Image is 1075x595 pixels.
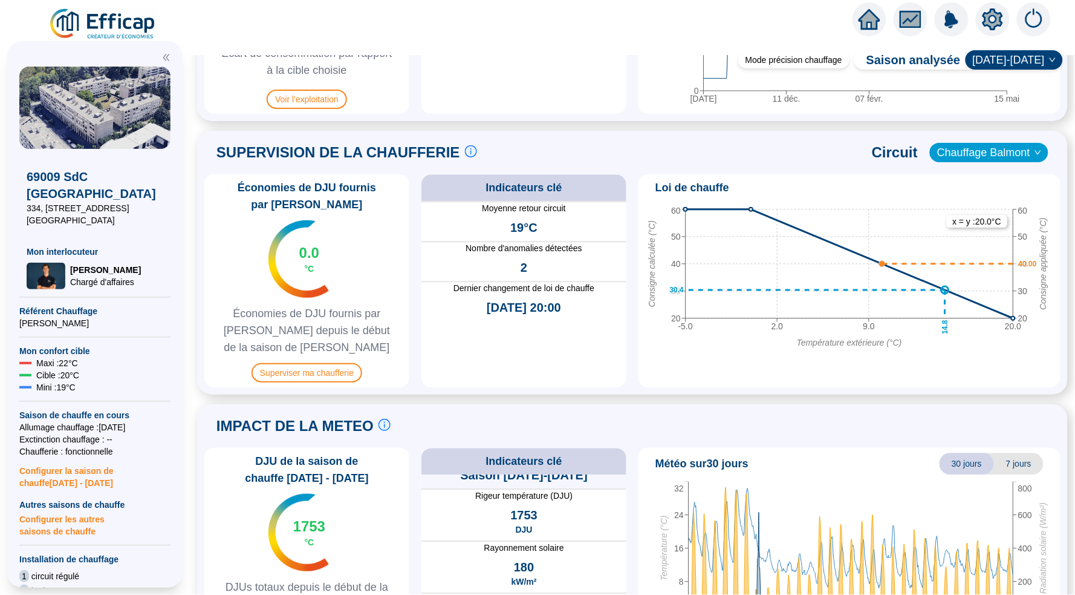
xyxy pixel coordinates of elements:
span: Référent Chauffage [19,305,171,317]
span: Mini : 19 °C [36,381,76,393]
tspan: Radiation solaire (W/m²) [1039,502,1048,594]
tspan: 9.0 [863,321,875,331]
span: fund [900,8,921,30]
tspan: [DATE] [690,94,717,104]
tspan: 24 [674,510,684,520]
span: Économies de DJU fournis par [PERSON_NAME] [209,179,404,213]
tspan: 16 [674,544,684,553]
span: Indicateurs clé [486,179,562,196]
tspan: Consigne calculée (°C) [648,220,657,307]
span: Moyenne retour circuit [421,202,626,214]
span: Exctinction chauffage : -- [19,433,171,445]
span: 2024-2025 [973,51,1056,69]
text: 40.00 [1019,260,1037,268]
span: info-circle [465,145,477,157]
span: Économies de DJU fournis par [PERSON_NAME] depuis le début de la saison de [PERSON_NAME] [209,305,404,356]
tspan: 40 [671,259,681,269]
span: Nombre d'anomalies détectées [421,242,626,254]
text: x = y : 20.0 °C [953,217,1002,226]
tspan: Consigne appliquée (°C) [1039,217,1048,310]
span: Saison analysée [854,51,961,68]
tspan: 11 déc. [773,94,801,104]
span: 19°C [510,219,537,236]
span: Maxi : 22 °C [36,357,78,369]
span: 1753 [510,507,537,524]
span: 7 jours [994,453,1044,475]
tspan: 2.0 [771,321,784,331]
span: Circuit [872,143,918,162]
span: 334, [STREET_ADDRESS] [GEOGRAPHIC_DATA] [27,202,163,226]
span: Chargé d'affaires [70,276,141,288]
span: circuit régulé [31,570,79,582]
span: down [1034,149,1042,156]
span: down [1049,56,1056,64]
span: home [859,8,880,30]
span: Autres saisons de chauffe [19,499,171,511]
span: Mon confort cible [19,345,171,357]
span: 2 [521,259,527,276]
tspan: 600 [1018,510,1033,520]
img: Chargé d'affaires [27,263,65,289]
tspan: 50 [671,232,681,242]
span: °C [305,536,314,548]
span: DJU [515,524,532,536]
span: 69009 SdC [GEOGRAPHIC_DATA] [27,168,163,202]
span: Saison [DATE]-[DATE] [460,467,587,484]
tspan: 60 [1018,205,1028,215]
span: [PERSON_NAME] [19,317,171,329]
span: Allumage chauffage : [DATE] [19,421,171,433]
tspan: 0 [694,86,699,96]
span: double-left [162,53,171,62]
tspan: Température (°C) [660,516,669,581]
tspan: 50 [1018,232,1028,242]
span: Superviser ma chaufferie [252,363,362,383]
div: Mode précision chauffage [738,51,849,68]
span: IMPACT DE LA METEO [216,416,374,436]
img: efficap energie logo [48,7,158,41]
span: Dernier changement de loi de chauffe [421,282,626,294]
span: info-circle [378,419,391,431]
span: Rayonnement solaire [421,542,626,554]
span: 30 jours [940,453,994,475]
span: setting [982,8,1004,30]
span: Rigeur température (DJU) [421,490,626,502]
span: Saison de chauffe en cours [19,409,171,421]
span: 1753 [293,517,325,536]
img: alerts [935,2,969,36]
text: 14.8 [941,320,949,334]
tspan: 30 [1018,286,1028,296]
span: kW/m² [512,576,537,588]
img: alerts [1017,2,1051,36]
span: 0.0 [299,243,319,263]
img: indicateur températures [268,494,330,571]
tspan: 20 [671,314,681,323]
span: Configurer les autres saisons de chauffe [19,511,171,537]
span: Météo sur 30 jours [655,455,749,472]
span: Ecart de consommation par rapport à la cible choisie [209,45,404,79]
span: Cible : 20 °C [36,369,79,381]
span: [DATE] 20:00 [487,299,561,316]
tspan: -5.0 [678,321,693,331]
tspan: 800 [1018,484,1033,493]
span: Chauffage Balmont [937,143,1041,162]
tspan: 32 [674,484,684,493]
tspan: 15 mai [995,94,1020,104]
tspan: 400 [1018,544,1033,553]
tspan: 200 [1018,577,1033,587]
span: 1 [19,570,29,582]
span: [PERSON_NAME] [70,264,141,276]
span: Configurer la saison de chauffe [DATE] - [DATE] [19,458,171,489]
span: 180 [514,559,534,576]
tspan: 8 [679,577,684,587]
span: Mon interlocuteur [27,246,163,258]
span: Chaufferie : fonctionnelle [19,445,171,458]
img: indicateur températures [268,220,330,298]
span: SUPERVISION DE LA CHAUFFERIE [216,143,460,162]
tspan: Température extérieure (°C) [797,338,902,347]
span: °C [305,263,314,275]
text: 30.4 [670,286,684,294]
tspan: 07 févr. [856,94,883,104]
span: Installation de chauffage [19,553,171,565]
span: DJU de la saison de chauffe [DATE] - [DATE] [209,453,404,487]
span: Loi de chauffe [655,179,729,196]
